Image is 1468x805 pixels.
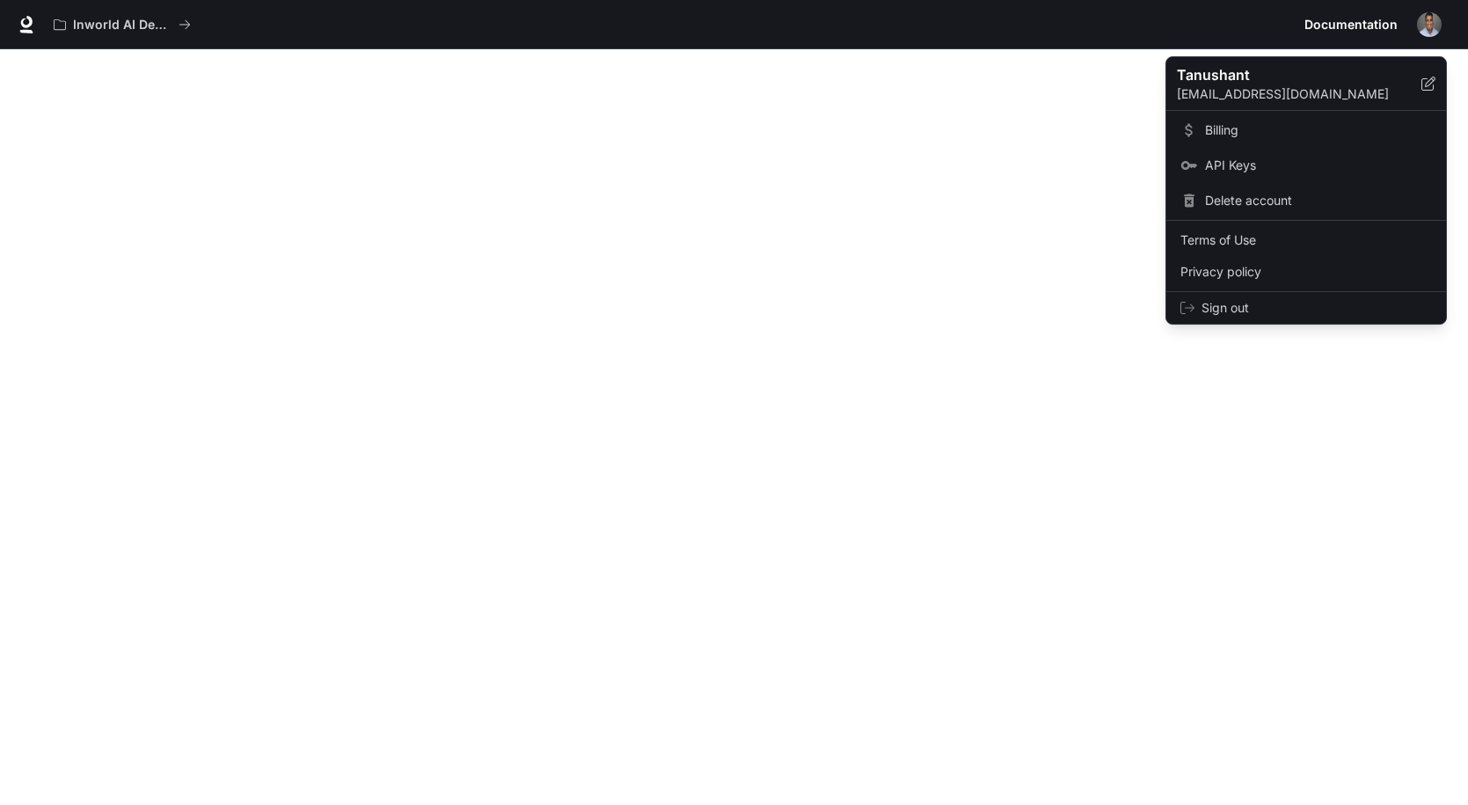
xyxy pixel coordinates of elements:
p: [EMAIL_ADDRESS][DOMAIN_NAME] [1177,85,1421,103]
div: Delete account [1170,185,1442,216]
a: Terms of Use [1170,224,1442,256]
a: API Keys [1170,150,1442,181]
span: Privacy policy [1180,263,1432,281]
span: Terms of Use [1180,231,1432,249]
span: Sign out [1201,299,1432,317]
a: Billing [1170,114,1442,146]
span: Billing [1205,121,1432,139]
span: Delete account [1205,192,1432,209]
a: Privacy policy [1170,256,1442,288]
span: API Keys [1205,157,1432,174]
div: Sign out [1166,292,1446,324]
p: Tanushant [1177,64,1393,85]
div: Tanushant[EMAIL_ADDRESS][DOMAIN_NAME] [1166,57,1446,111]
